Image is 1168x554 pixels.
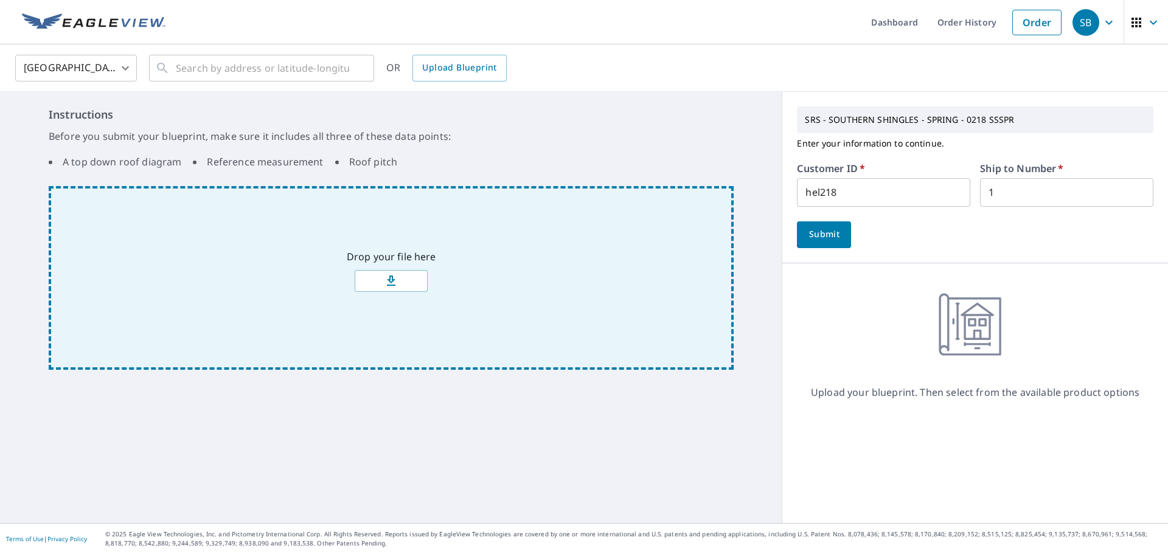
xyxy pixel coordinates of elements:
[49,106,734,123] h6: Instructions
[797,221,851,248] button: Submit
[6,535,87,542] p: |
[386,55,507,81] div: OR
[800,109,1150,130] p: SRS - SOUTHERN SHINGLES - SPRING - 0218 SSSPR
[22,13,165,32] img: EV Logo
[811,385,1139,400] p: Upload your blueprint. Then select from the available product options
[797,164,865,173] label: Customer ID
[105,530,1162,548] p: © 2025 Eagle View Technologies, Inc. and Pictometry International Corp. All Rights Reserved. Repo...
[176,51,349,85] input: Search by address or latitude-longitude
[49,154,181,169] li: A top down roof diagram
[335,154,398,169] li: Roof pitch
[980,164,1063,173] label: Ship to Number
[422,60,496,75] span: Upload Blueprint
[797,133,1153,154] p: Enter your information to continue.
[47,535,87,543] a: Privacy Policy
[1012,10,1062,35] a: Order
[193,154,323,169] li: Reference measurement
[1072,9,1099,36] div: SB
[6,535,44,543] a: Terms of Use
[412,55,506,81] a: Upload Blueprint
[807,227,841,242] span: Submit
[49,129,734,144] p: Before you submit your blueprint, make sure it includes all three of these data points:
[15,51,137,85] div: [GEOGRAPHIC_DATA]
